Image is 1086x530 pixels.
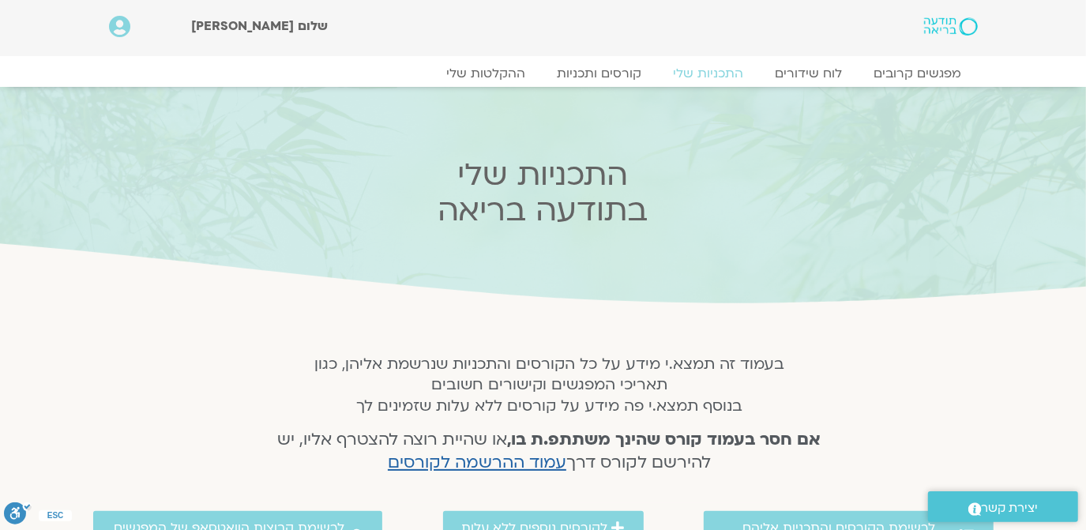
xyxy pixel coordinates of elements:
strong: אם חסר בעמוד קורס שהינך משתתפ.ת בו, [508,428,821,451]
span: שלום [PERSON_NAME] [191,17,328,35]
a: התכניות שלי [658,66,760,81]
a: יצירת קשר [928,491,1078,522]
nav: Menu [109,66,978,81]
span: יצירת קשר [982,498,1039,519]
a: לוח שידורים [760,66,859,81]
h4: או שהיית רוצה להצטרף אליו, יש להירשם לקורס דרך [257,429,842,475]
a: ההקלטות שלי [431,66,542,81]
a: עמוד ההרשמה לקורסים [388,451,566,474]
a: קורסים ותכניות [542,66,658,81]
h2: התכניות שלי בתודעה בריאה [233,157,852,228]
h5: בעמוד זה תמצא.י מידע על כל הקורסים והתכניות שנרשמת אליהן, כגון תאריכי המפגשים וקישורים חשובים בנו... [257,354,842,416]
a: מפגשים קרובים [859,66,978,81]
